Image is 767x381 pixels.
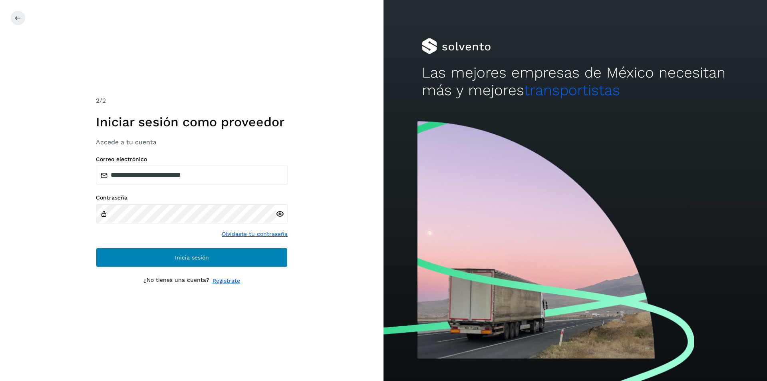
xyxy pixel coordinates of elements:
div: /2 [96,96,288,106]
h1: Iniciar sesión como proveedor [96,114,288,130]
a: Regístrate [213,277,240,285]
button: Inicia sesión [96,248,288,267]
label: Contraseña [96,194,288,201]
label: Correo electrónico [96,156,288,163]
a: Olvidaste tu contraseña [222,230,288,238]
span: Inicia sesión [175,255,209,260]
h3: Accede a tu cuenta [96,138,288,146]
span: 2 [96,97,99,104]
span: transportistas [524,82,620,99]
h2: Las mejores empresas de México necesitan más y mejores [422,64,729,100]
p: ¿No tienes una cuenta? [143,277,209,285]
